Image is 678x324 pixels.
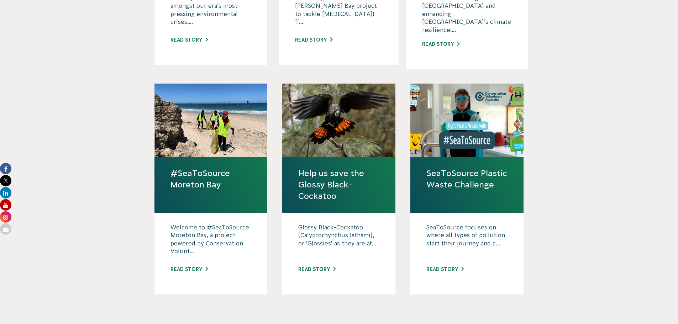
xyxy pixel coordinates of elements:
a: Read story [298,266,336,272]
p: Glossy Black-Cockatoo [Calyptorhynchus lathami], or ‘Glossies’ as they are af... [298,223,379,259]
a: Help us save the Glossy Black-Cockatoo [298,168,379,202]
a: Read story [426,266,464,272]
a: Read story [170,37,208,43]
a: Read story [422,41,459,47]
p: SeaToSource focuses on where all types of pollution start their journey and c... [426,223,508,259]
a: SeaToSource Plastic Waste Challenge [426,168,508,190]
a: #SeaToSource Moreton Bay [170,168,252,190]
p: Welcome to #SeaToSource Moreton Bay, a project powered by Conservation Volunt... [170,223,252,259]
a: Read story [295,37,332,43]
a: Read story [170,266,208,272]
